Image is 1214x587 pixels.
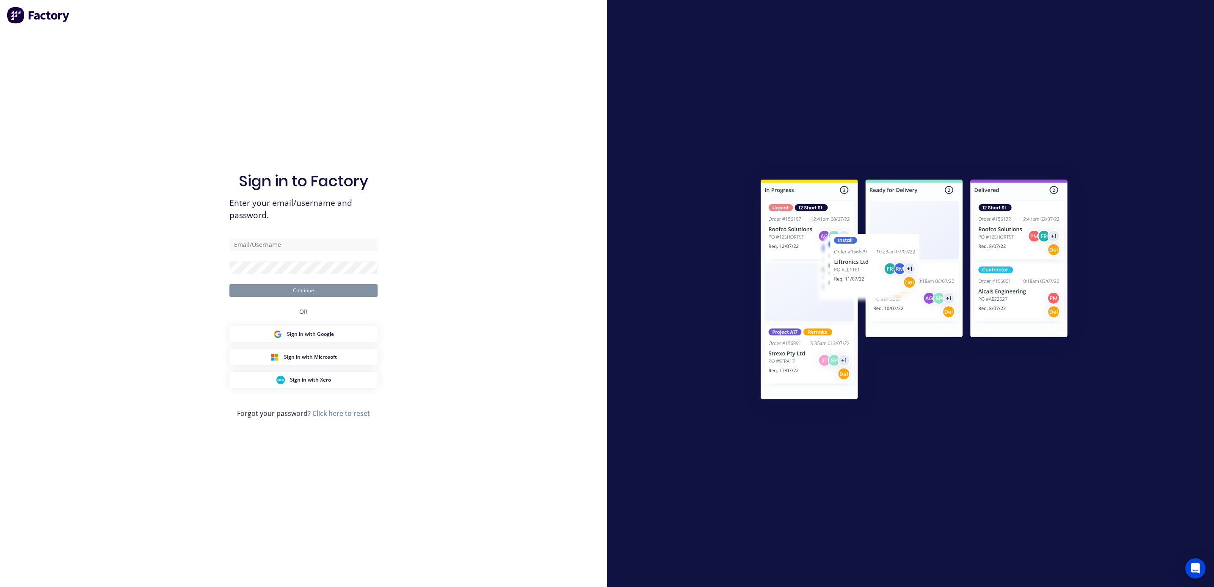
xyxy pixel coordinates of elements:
img: Sign in [742,163,1086,419]
span: Enter your email/username and password. [229,197,378,222]
button: Google Sign inSign in with Google [229,326,378,342]
span: Forgot your password? [237,408,370,418]
span: Sign in with Xero [290,376,331,384]
span: Sign in with Google [287,330,334,338]
div: OR [299,297,308,326]
img: Xero Sign in [276,376,285,384]
button: Continue [229,284,378,297]
div: Open Intercom Messenger [1185,558,1206,579]
button: Xero Sign inSign in with Xero [229,372,378,388]
input: Email/Username [229,238,378,251]
img: Google Sign in [273,330,282,338]
img: Microsoft Sign in [270,353,279,361]
h1: Sign in to Factory [239,172,368,190]
button: Microsoft Sign inSign in with Microsoft [229,349,378,365]
span: Sign in with Microsoft [284,353,337,361]
a: Click here to reset [312,409,370,418]
img: Factory [7,7,70,24]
